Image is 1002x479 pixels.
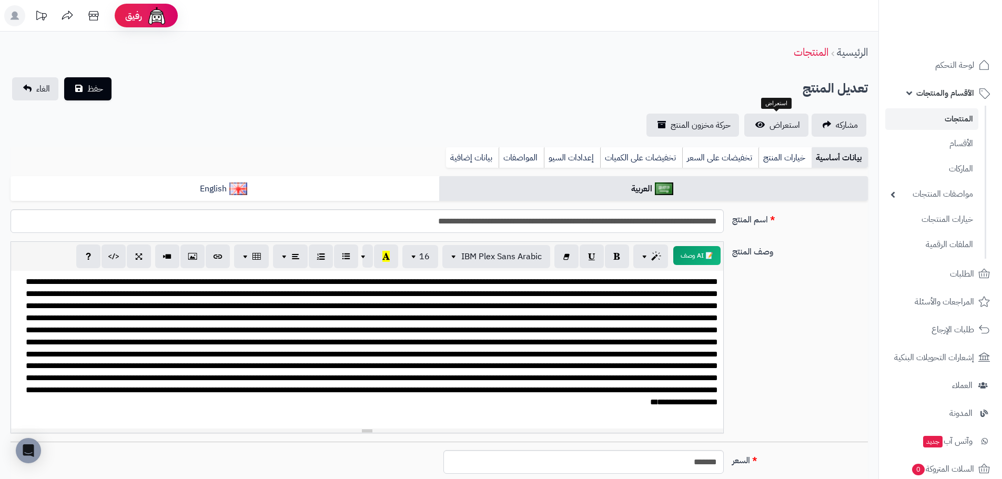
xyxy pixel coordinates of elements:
[885,429,996,454] a: وآتس آبجديد
[923,436,943,447] span: جديد
[761,98,792,109] div: استعراض
[885,158,978,180] a: الماركات
[836,119,858,131] span: مشاركه
[419,250,430,263] span: 16
[16,438,41,463] div: Open Intercom Messenger
[949,406,973,421] span: المدونة
[794,44,828,60] a: المنتجات
[770,119,800,131] span: استعراض
[87,83,103,95] span: حفظ
[744,114,808,137] a: استعراض
[229,182,248,195] img: English
[499,147,544,168] a: المواصفات
[885,345,996,370] a: إشعارات التحويلات البنكية
[885,317,996,342] a: طلبات الإرجاع
[935,58,974,73] span: لوحة التحكم
[758,147,812,168] a: خيارات المنتج
[461,250,542,263] span: IBM Plex Sans Arabic
[885,261,996,287] a: الطلبات
[36,83,50,95] span: الغاء
[885,108,978,130] a: المنتجات
[911,462,974,476] span: السلات المتروكة
[812,114,866,137] a: مشاركه
[912,464,925,475] span: 0
[837,44,868,60] a: الرئيسية
[446,147,499,168] a: بيانات إضافية
[442,245,550,268] button: IBM Plex Sans Arabic
[673,246,721,265] button: 📝 AI وصف
[885,373,996,398] a: العملاء
[146,5,167,26] img: ai-face.png
[894,350,974,365] span: إشعارات التحويلات البنكية
[600,147,682,168] a: تخفيضات على الكميات
[402,245,438,268] button: 16
[439,176,868,202] a: العربية
[28,5,54,29] a: تحديثات المنصة
[812,147,868,168] a: بيانات أساسية
[916,86,974,100] span: الأقسام والمنتجات
[885,233,978,256] a: الملفات الرقمية
[885,183,978,206] a: مواصفات المنتجات
[728,450,872,467] label: السعر
[671,119,731,131] span: حركة مخزون المنتج
[885,208,978,231] a: خيارات المنتجات
[125,9,142,22] span: رفيق
[728,241,872,258] label: وصف المنتج
[803,78,868,99] h2: تعديل المنتج
[12,77,58,100] a: الغاء
[682,147,758,168] a: تخفيضات على السعر
[915,294,974,309] span: المراجعات والأسئلة
[885,53,996,78] a: لوحة التحكم
[922,434,973,449] span: وآتس آب
[11,176,439,202] a: English
[728,209,872,226] label: اسم المنتج
[544,147,600,168] a: إعدادات السيو
[952,378,973,393] span: العملاء
[950,267,974,281] span: الطلبات
[885,289,996,314] a: المراجعات والأسئلة
[655,182,673,195] img: العربية
[885,133,978,155] a: الأقسام
[932,322,974,337] span: طلبات الإرجاع
[646,114,739,137] a: حركة مخزون المنتج
[64,77,112,100] button: حفظ
[885,401,996,426] a: المدونة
